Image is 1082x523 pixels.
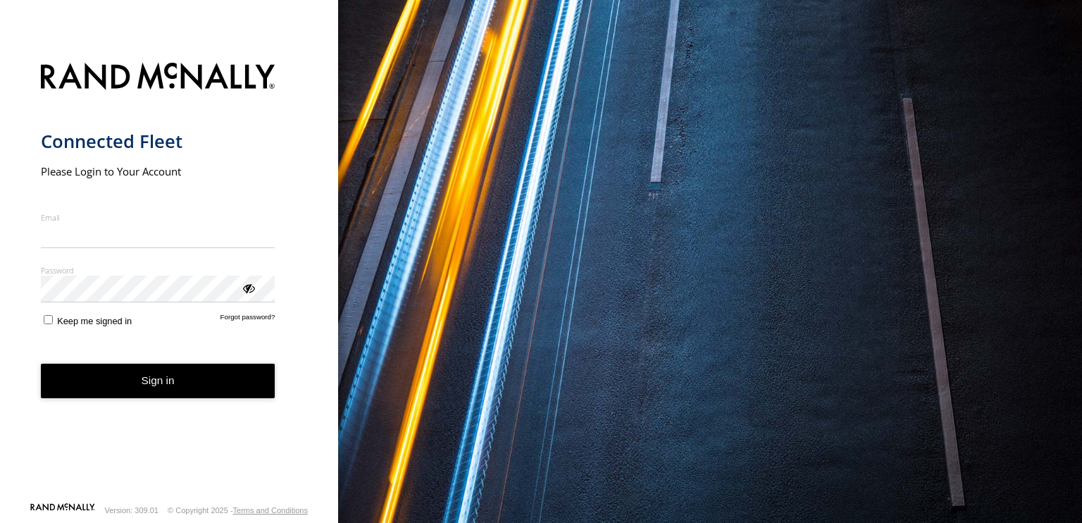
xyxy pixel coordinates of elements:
div: ViewPassword [241,281,255,295]
button: Sign in [41,364,275,398]
div: © Copyright 2025 - [168,506,308,515]
div: Version: 309.01 [105,506,158,515]
h1: Connected Fleet [41,130,275,153]
h2: Please Login to Your Account [41,164,275,178]
span: Keep me signed in [57,316,132,326]
form: main [41,54,298,502]
a: Terms and Conditions [233,506,308,515]
img: Rand McNally [41,60,275,96]
label: Email [41,212,275,223]
a: Visit our Website [30,503,95,517]
a: Forgot password? [220,313,275,326]
input: Keep me signed in [44,315,53,324]
label: Password [41,265,275,276]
